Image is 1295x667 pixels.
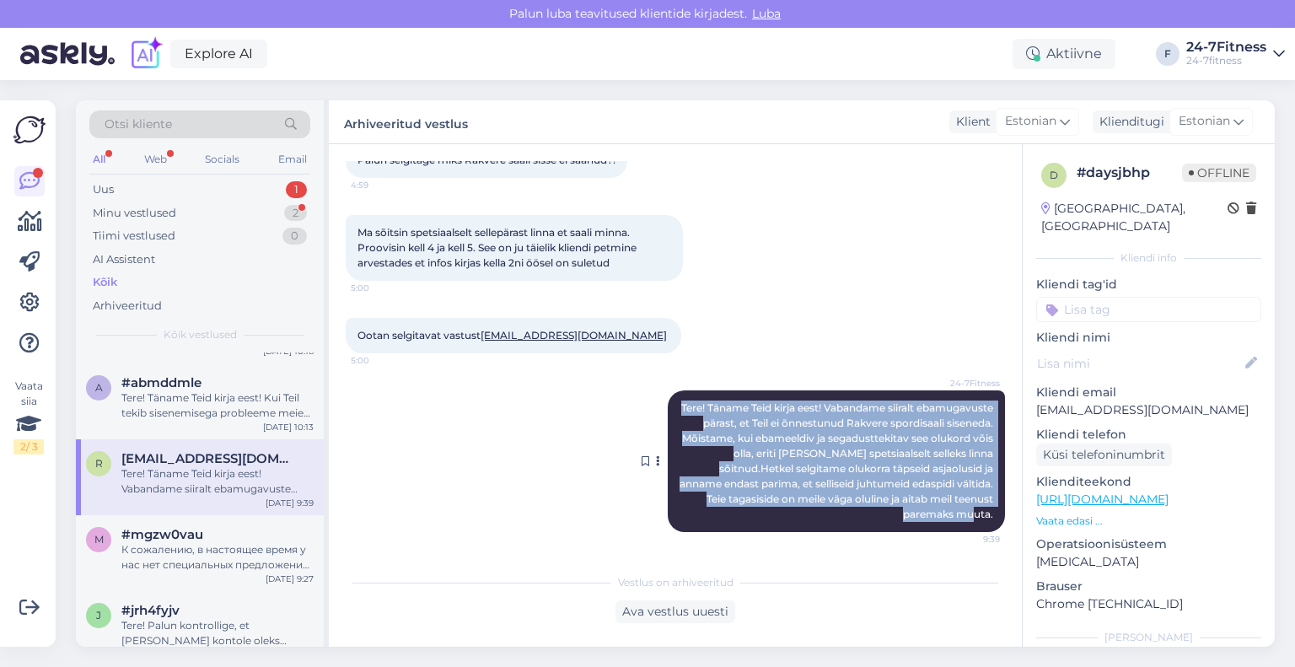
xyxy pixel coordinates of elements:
div: [DATE] 9:27 [266,573,314,585]
div: Kõik [93,274,117,291]
span: #mgzw0vau [121,527,203,542]
span: Estonian [1005,112,1056,131]
img: Askly Logo [13,114,46,146]
span: 5:00 [351,282,414,294]
div: [PERSON_NAME] [1036,630,1261,645]
div: 1 [286,181,307,198]
p: Kliendi email [1036,384,1261,401]
span: Otsi kliente [105,116,172,133]
div: Tere! Palun kontrollige, et [PERSON_NAME] kontole oleks lisatud isikukood ja et see oleks avalik.... [121,618,314,648]
div: Klienditugi [1093,113,1164,131]
p: Vaata edasi ... [1036,514,1261,529]
a: 24-7Fitness24-7fitness [1186,40,1285,67]
div: 2 [284,205,307,222]
input: Lisa nimi [1037,354,1242,373]
div: Klient [949,113,991,131]
span: #jrh4fyjv [121,603,180,618]
div: Uus [93,181,114,198]
div: Tere! Täname Teid kirja eest! Kui Teil tekib sisenemisega probleeme meie klienditeeninduse töö aj... [121,390,314,421]
span: Ma sõitsin spetsiaalselt sellepärast linna et saali minna. Proovisin kell 4 ja kell 5. See on ju ... [357,226,639,269]
span: reeniv92@gmail.com [121,451,297,466]
div: Aktiivne [1013,39,1115,69]
span: 24-7Fitness [937,377,1000,390]
div: 24-7fitness [1186,54,1266,67]
div: Arhiveeritud [93,298,162,315]
span: r [95,457,103,470]
span: m [94,533,104,546]
div: Tiimi vestlused [93,228,175,245]
img: explore-ai [128,36,164,72]
div: Küsi telefoninumbrit [1036,444,1172,466]
span: j [96,609,101,621]
div: К сожалению, в настоящее время у нас нет специальных предложений. Обо всех акциях и скидках мы со... [121,542,314,573]
span: Tere! Täname Teid kirja eest! Vabandame siiralt ebamugavuste pärast, et Teil ei õnnestunud Rakver... [680,401,996,520]
p: Kliendi tag'id [1036,276,1261,293]
span: 4:59 [351,179,414,191]
span: Ootan selgitavat vastust [357,329,669,342]
a: [URL][DOMAIN_NAME] [1036,492,1169,507]
div: [DATE] 10:13 [263,421,314,433]
div: Kliendi info [1036,250,1261,266]
p: Kliendi telefon [1036,426,1261,444]
span: Vestlus on arhiveeritud [618,575,733,590]
p: Klienditeekond [1036,473,1261,491]
span: 5:00 [351,354,414,367]
div: F [1156,42,1179,66]
p: Brauser [1036,578,1261,595]
div: [GEOGRAPHIC_DATA], [GEOGRAPHIC_DATA] [1041,200,1228,235]
div: All [89,148,109,170]
a: [EMAIL_ADDRESS][DOMAIN_NAME] [481,329,667,342]
div: AI Assistent [93,251,155,268]
p: Operatsioonisüsteem [1036,535,1261,553]
p: [MEDICAL_DATA] [1036,553,1261,571]
p: Kliendi nimi [1036,329,1261,347]
div: Tere! Täname Teid kirja eest! Vabandame siiralt ebamugavuste pärast, et Teil ei õnnestunud Rakver... [121,466,314,497]
div: Socials [202,148,243,170]
div: [DATE] 9:39 [266,497,314,509]
input: Lisa tag [1036,297,1261,322]
div: # daysjbhp [1077,163,1182,183]
div: Vaata siia [13,379,44,455]
span: Kõik vestlused [164,327,237,342]
p: Chrome [TECHNICAL_ID] [1036,595,1261,613]
span: a [95,381,103,394]
span: Luba [747,6,786,21]
span: Estonian [1179,112,1230,131]
span: 9:39 [937,533,1000,546]
div: Ava vestlus uuesti [615,600,735,623]
span: d [1050,169,1058,181]
div: 0 [282,228,307,245]
div: 2 / 3 [13,439,44,455]
p: [EMAIL_ADDRESS][DOMAIN_NAME] [1036,401,1261,419]
div: Web [141,148,170,170]
div: Email [275,148,310,170]
span: #abmddmle [121,375,202,390]
div: Minu vestlused [93,205,176,222]
a: Explore AI [170,40,267,68]
span: Offline [1182,164,1256,182]
div: 24-7Fitness [1186,40,1266,54]
label: Arhiveeritud vestlus [344,110,468,133]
